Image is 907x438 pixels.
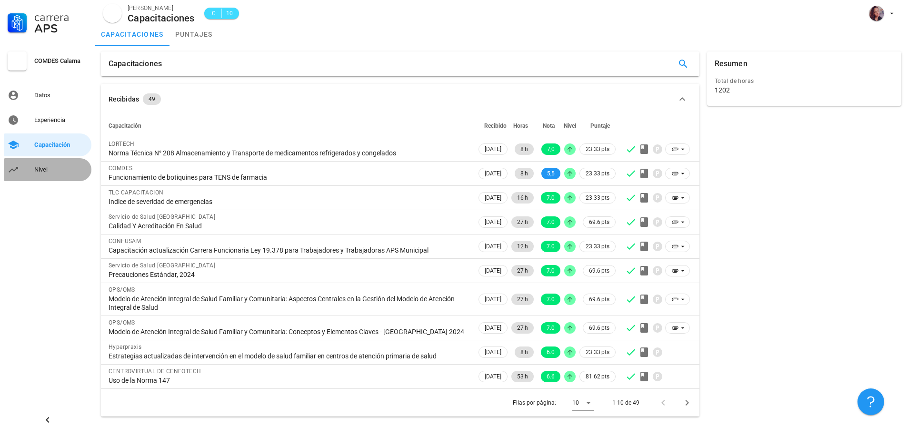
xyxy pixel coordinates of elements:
span: [DATE] [485,217,501,227]
div: Carrera [34,11,88,23]
div: 1-10 de 49 [612,398,639,407]
span: 5,5 [547,168,555,179]
span: [DATE] [485,168,501,179]
span: 10 [226,9,233,18]
span: 23.33 pts [586,169,609,178]
span: Servicio de Salud [GEOGRAPHIC_DATA] [109,214,215,220]
div: Modelo de Atención Integral de Salud Familiar y Comunitaria: Conceptos y Elementos Claves - [GEOG... [109,327,469,336]
span: Recibido [484,122,507,129]
span: Capacitación [109,122,141,129]
span: Puntaje [590,122,610,129]
th: Nivel [562,114,578,137]
a: puntajes [169,23,219,46]
span: 27 h [517,322,528,334]
div: 1202 [715,86,730,94]
div: Funcionamiento de botiquines para TENS de farmacia [109,173,469,182]
div: Calidad Y Acreditación En Salud [109,222,469,230]
span: 8 h [520,143,528,155]
div: Filas por página: [513,389,594,417]
th: Capacitación [101,114,477,137]
span: [DATE] [485,347,501,357]
div: Resumen [715,51,748,76]
span: OPS/OMS [109,286,135,293]
span: [DATE] [485,144,501,154]
a: Experiencia [4,109,91,132]
div: Capacitación actualización Carrera Funcionaria Ley 19.378 para Trabajadores y Trabajadoras APS Mu... [109,246,469,255]
span: 6.0 [547,346,555,358]
span: 69.6 pts [589,217,609,227]
span: 6.6 [547,371,555,382]
span: Servicio de Salud [GEOGRAPHIC_DATA] [109,262,215,269]
div: Total de horas [715,76,894,86]
span: [DATE] [485,193,501,203]
div: Datos [34,92,88,99]
span: 16 h [517,192,528,204]
span: 27 h [517,294,528,305]
div: Indice de severidad de emergencias [109,197,469,206]
span: 69.6 pts [589,295,609,304]
span: [DATE] [485,323,501,333]
span: 23.33 pts [586,242,609,251]
div: avatar [103,4,122,23]
span: 23.33 pts [586,347,609,357]
div: COMDES Calama [34,57,88,65]
div: Capacitación [34,141,88,149]
div: Recibidas [109,94,139,104]
div: Uso de la Norma 147 [109,376,469,385]
span: 7.0 [547,265,555,276]
a: Datos [4,84,91,107]
span: 7.0 [547,192,555,204]
span: 49 [149,93,155,105]
span: 12 h [517,241,528,252]
div: APS [34,23,88,34]
span: 27 h [517,216,528,228]
span: 69.6 pts [589,323,609,333]
span: TLC CAPACITACION [109,189,163,196]
span: 23.33 pts [586,193,609,203]
th: Horas [509,114,536,137]
th: Nota [536,114,562,137]
button: Página siguiente [678,394,696,411]
a: Nivel [4,158,91,181]
span: 7.0 [547,216,555,228]
span: 7.0 [547,241,555,252]
span: 53 h [517,371,528,382]
span: Hyperpraxis [109,344,141,350]
div: Norma Técnica N° 208 Almacenamiento y Transporte de medicamentos refrigerados y congelados [109,149,469,157]
span: 8 h [520,346,528,358]
span: 23.33 pts [586,144,609,154]
span: Nivel [564,122,576,129]
div: avatar [869,6,884,21]
span: CONFUSAM [109,238,141,244]
span: LORTECH [109,141,135,147]
span: 69.6 pts [589,266,609,275]
span: 81.62 pts [586,372,609,381]
span: Horas [513,122,528,129]
div: Capacitaciones [128,13,195,23]
th: Puntaje [578,114,618,137]
span: [DATE] [485,294,501,305]
div: 10Filas por página: [572,395,594,410]
span: CENTROVIRTUAL DE CENFOTECH [109,368,201,375]
span: 8 h [520,168,528,179]
span: 27 h [517,265,528,276]
a: capacitaciones [95,23,169,46]
span: 7.0 [547,322,555,334]
div: Modelo de Atención Integral de Salud Familiar y Comunitaria: Aspectos Centrales en la Gestión del... [109,295,469,312]
span: 7,0 [547,143,555,155]
div: Estrategias actualizadas de intervención en el modelo de salud familiar en centros de atención pr... [109,352,469,360]
div: [PERSON_NAME] [128,3,195,13]
div: Precauciones Estándar, 2024 [109,270,469,279]
span: [DATE] [485,265,501,276]
span: COMDES [109,165,132,172]
a: Capacitación [4,133,91,156]
th: Recibido [477,114,509,137]
span: OPS/OMS [109,319,135,326]
div: Capacitaciones [109,51,162,76]
div: 10 [572,398,579,407]
span: [DATE] [485,241,501,252]
span: 7.0 [547,294,555,305]
div: Nivel [34,166,88,173]
span: Nota [543,122,555,129]
div: Experiencia [34,116,88,124]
